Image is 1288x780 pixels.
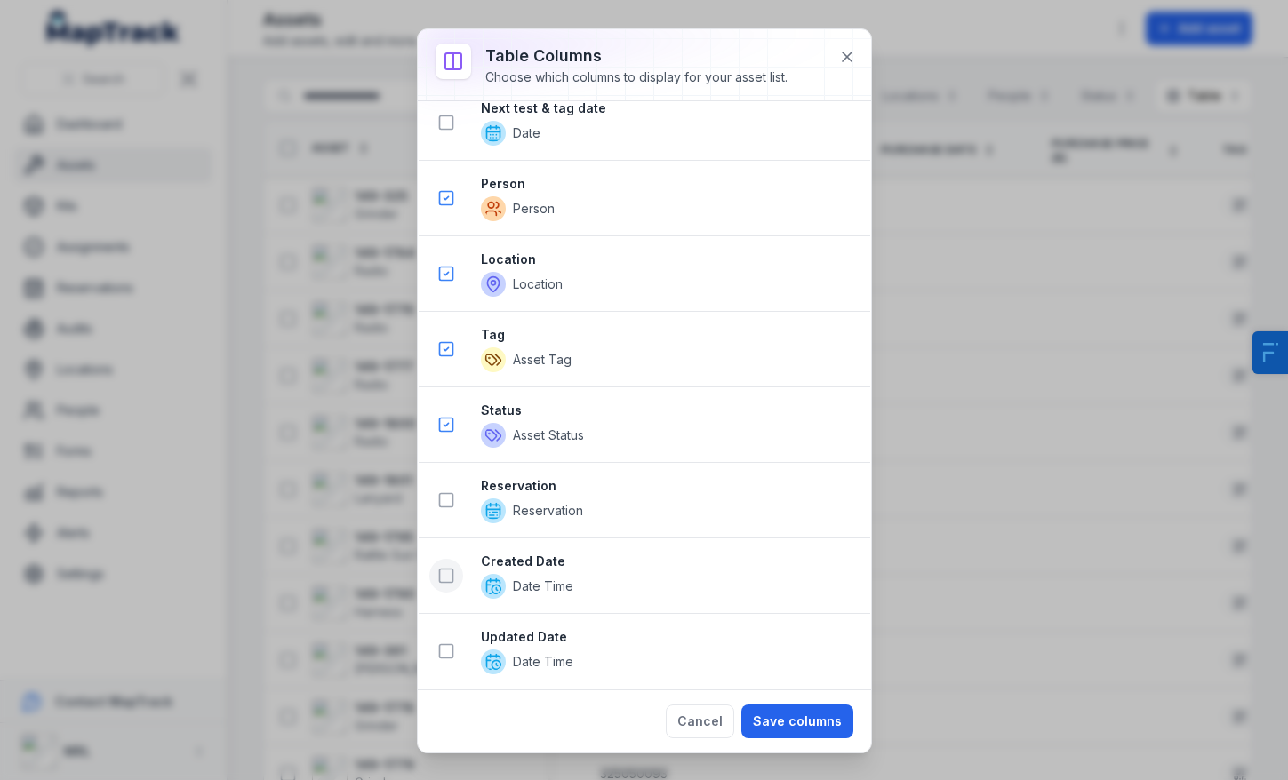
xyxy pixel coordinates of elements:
span: Asset Status [513,426,584,444]
button: Save columns [741,704,853,738]
span: Reservation [513,502,583,520]
span: Person [513,200,555,218]
span: Date Time [513,653,573,671]
strong: Created Date [481,553,856,570]
span: Date [513,124,540,142]
span: Date Time [513,577,573,595]
strong: Next test & tag date [481,99,856,117]
strong: Tag [481,326,856,344]
strong: Location [481,251,856,268]
strong: Reservation [481,477,856,495]
strong: Updated Date [481,628,856,646]
strong: Person [481,175,856,193]
strong: Status [481,402,856,419]
div: Choose which columns to display for your asset list. [485,68,788,86]
span: Location [513,275,563,293]
span: Asset Tag [513,351,572,369]
h3: Table columns [485,44,788,68]
button: Cancel [666,704,734,738]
